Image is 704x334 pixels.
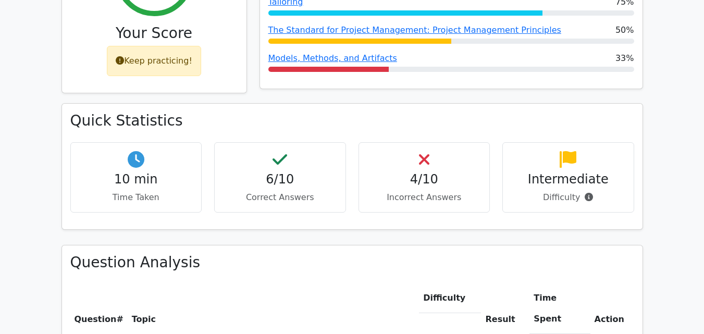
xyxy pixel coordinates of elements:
[511,191,625,204] p: Difficulty
[70,254,634,271] h3: Question Analysis
[79,172,193,187] h4: 10 min
[79,191,193,204] p: Time Taken
[268,53,397,63] a: Models, Methods, and Artifacts
[70,24,238,42] h3: Your Score
[223,172,337,187] h4: 6/10
[529,283,590,334] th: Time Spent
[615,52,634,65] span: 33%
[367,191,481,204] p: Incorrect Answers
[511,172,625,187] h4: Intermediate
[268,25,561,35] a: The Standard for Project Management: Project Management Principles
[590,283,634,334] th: Action
[128,283,419,334] th: Topic
[107,46,201,76] div: Keep practicing!
[367,172,481,187] h4: 4/10
[481,283,529,334] th: Result
[223,191,337,204] p: Correct Answers
[75,314,117,324] span: Question
[70,283,128,334] th: #
[419,283,481,313] th: Difficulty
[615,24,634,36] span: 50%
[70,112,634,130] h3: Quick Statistics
